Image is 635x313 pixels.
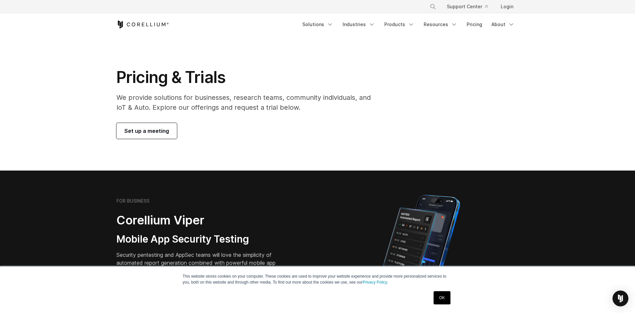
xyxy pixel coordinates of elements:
[116,233,286,246] h3: Mobile App Security Testing
[420,19,461,30] a: Resources
[116,93,380,112] p: We provide solutions for businesses, research teams, community individuals, and IoT & Auto. Explo...
[116,198,149,204] h6: FOR BUSINESS
[298,19,337,30] a: Solutions
[442,1,493,13] a: Support Center
[362,280,388,285] a: Privacy Policy.
[298,19,519,30] div: Navigation Menu
[434,291,450,304] a: OK
[613,291,628,306] div: Open Intercom Messenger
[427,1,439,13] button: Search
[372,192,471,307] img: Corellium MATRIX automated report on iPhone showing app vulnerability test results across securit...
[116,251,286,275] p: Security pentesting and AppSec teams will love the simplicity of automated report generation comb...
[116,67,380,87] h1: Pricing & Trials
[487,19,519,30] a: About
[495,1,519,13] a: Login
[463,19,486,30] a: Pricing
[380,19,418,30] a: Products
[116,123,177,139] a: Set up a meeting
[116,213,286,228] h2: Corellium Viper
[183,273,452,285] p: This website stores cookies on your computer. These cookies are used to improve your website expe...
[339,19,379,30] a: Industries
[124,127,169,135] span: Set up a meeting
[422,1,519,13] div: Navigation Menu
[116,20,169,28] a: Corellium Home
